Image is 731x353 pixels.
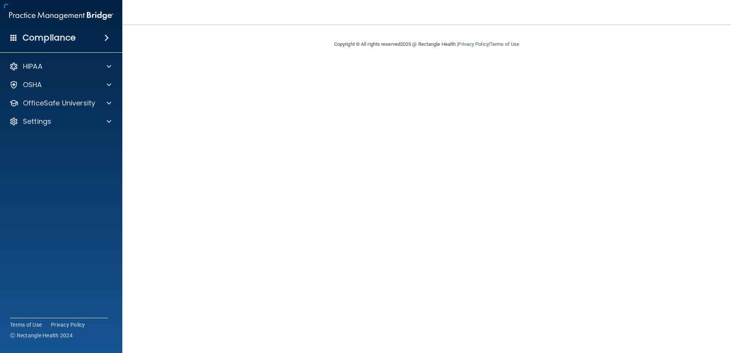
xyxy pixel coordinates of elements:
a: Terms of Use [10,321,42,329]
a: Privacy Policy [458,41,488,47]
a: OfficeSafe University [9,99,111,108]
img: PMB logo [9,8,113,23]
div: Copyright © All rights reserved 2025 @ Rectangle Health | | [287,32,566,57]
a: Settings [9,117,111,126]
p: Settings [23,117,51,126]
p: OfficeSafe University [23,99,95,108]
p: OSHA [23,80,42,89]
a: Privacy Policy [51,321,85,329]
a: HIPAA [9,62,111,71]
h4: Compliance [23,32,76,43]
span: Ⓒ Rectangle Health 2024 [10,332,73,339]
p: HIPAA [23,62,42,71]
a: Terms of Use [490,41,519,47]
a: OSHA [9,80,111,89]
